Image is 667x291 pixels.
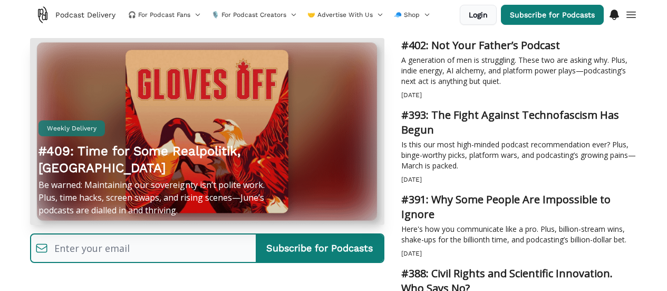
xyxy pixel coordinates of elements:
p: Here's how you communicate like a pro. Plus, billion-stream wins, shake-ups for the billionth tim... [401,224,637,245]
button: Menu [625,5,637,21]
input: Subscribe for Podcasts [256,234,383,262]
p: Be warned: Maintaining our sovereignty isn’t polite work. Plus, time hacks, screen swaps, and ris... [38,179,275,217]
a: #409: Time for Some Realpolitik, CanadaWeekly Delivery#409: Time for Some Realpolitik, [GEOGRAPHI... [30,38,384,225]
a: #402: Not Your Father’s PodcastA generation of men is struggling. These two are asking why. Plus,... [401,38,637,87]
span: 🎧 For Podcast Fans [128,11,190,19]
time: [DATE] [401,91,422,99]
time: [DATE] [401,250,422,257]
a: Podcast Delivery logoPodcast Delivery [30,4,120,25]
p: Is this our most high-minded podcast recommendation ever? Plus, binge-worthy picks, platform wars... [401,139,637,171]
input: Enter your email [48,237,256,260]
h2: #402: Not Your Father’s Podcast [401,38,637,53]
span: 🧢 Shop [394,11,420,19]
button: Login [460,5,497,25]
button: 🎧 For Podcast Fans [124,6,205,23]
button: 🧢 Shop [390,6,434,23]
button: Menu [608,5,621,21]
time: [DATE] [401,176,422,183]
h2: #409: Time for Some Realpolitik, [GEOGRAPHIC_DATA] [38,143,275,176]
a: Subscribe for Podcasts [501,5,604,25]
p: A generation of men is struggling. These two are asking why. Plus, indie energy, AI alchemy, and ... [401,55,637,87]
span: 🎙️ For Podcast Creators [211,11,286,19]
h2: #391: Why Some People Are Impossible to Ignore [401,192,637,222]
button: 🎙️ For Podcast Creators [207,6,301,23]
span: 🤝 Advertise With Us [307,11,373,19]
h2: #393: The Fight Against Technofascism Has Begun [401,108,637,137]
img: Podcast Delivery logo [34,6,51,23]
span: Podcast Delivery [55,10,115,20]
a: #393: The Fight Against Technofascism Has BegunIs this our most high-minded podcast recommendatio... [401,108,637,171]
button: 🤝 Advertise With Us [303,6,388,23]
a: #391: Why Some People Are Impossible to IgnoreHere's how you communicate like a pro. Plus, billio... [401,192,637,245]
span: Weekly Delivery [47,125,96,134]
